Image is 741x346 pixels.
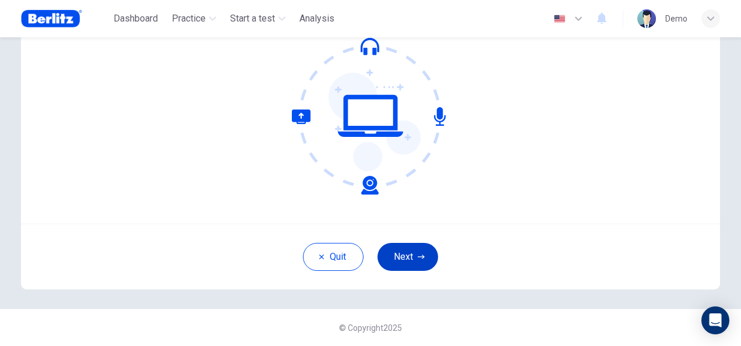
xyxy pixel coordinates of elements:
button: Quit [303,243,364,271]
span: Dashboard [114,12,158,26]
button: Dashboard [109,8,163,29]
button: Next [377,243,438,271]
img: Berlitz Brasil logo [21,7,82,30]
span: Start a test [230,12,275,26]
span: Practice [172,12,206,26]
div: You need a license to access this content [295,8,339,29]
img: en [552,15,567,23]
button: Analysis [295,8,339,29]
div: Open Intercom Messenger [701,306,729,334]
span: © Copyright 2025 [339,323,402,333]
img: Profile picture [637,9,656,28]
span: Analysis [299,12,334,26]
button: Start a test [225,8,290,29]
button: Practice [167,8,221,29]
a: Berlitz Brasil logo [21,7,109,30]
div: Demo [665,12,687,26]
